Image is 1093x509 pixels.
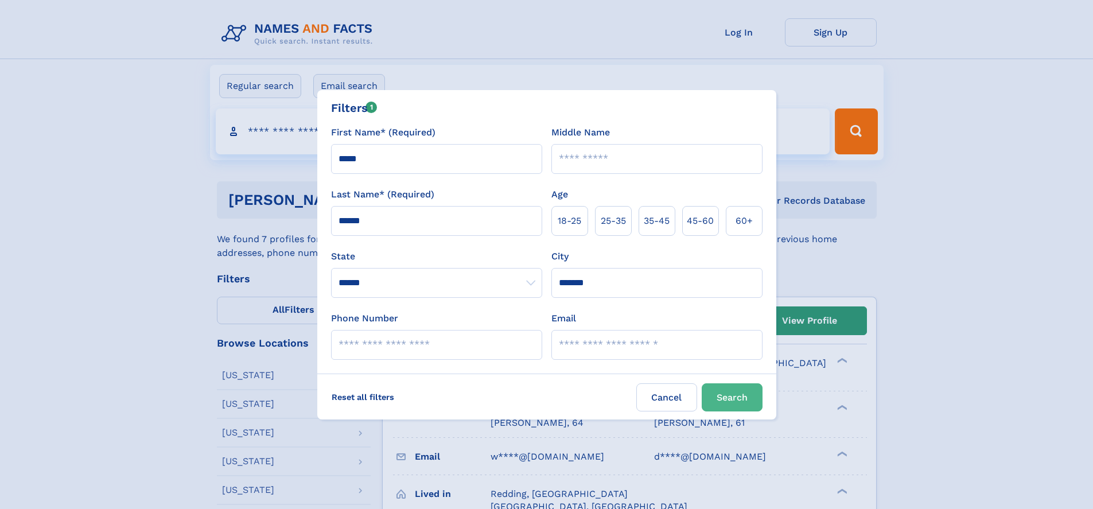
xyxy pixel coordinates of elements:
label: Last Name* (Required) [331,188,434,201]
label: Email [551,312,576,325]
span: 45‑60 [687,214,714,228]
label: Middle Name [551,126,610,139]
label: Cancel [636,383,697,411]
label: First Name* (Required) [331,126,435,139]
label: Reset all filters [324,383,402,411]
label: Age [551,188,568,201]
span: 60+ [736,214,753,228]
label: State [331,250,542,263]
label: City [551,250,569,263]
label: Phone Number [331,312,398,325]
span: 18‑25 [558,214,581,228]
span: 25‑35 [601,214,626,228]
span: 35‑45 [644,214,670,228]
button: Search [702,383,763,411]
div: Filters [331,99,378,116]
